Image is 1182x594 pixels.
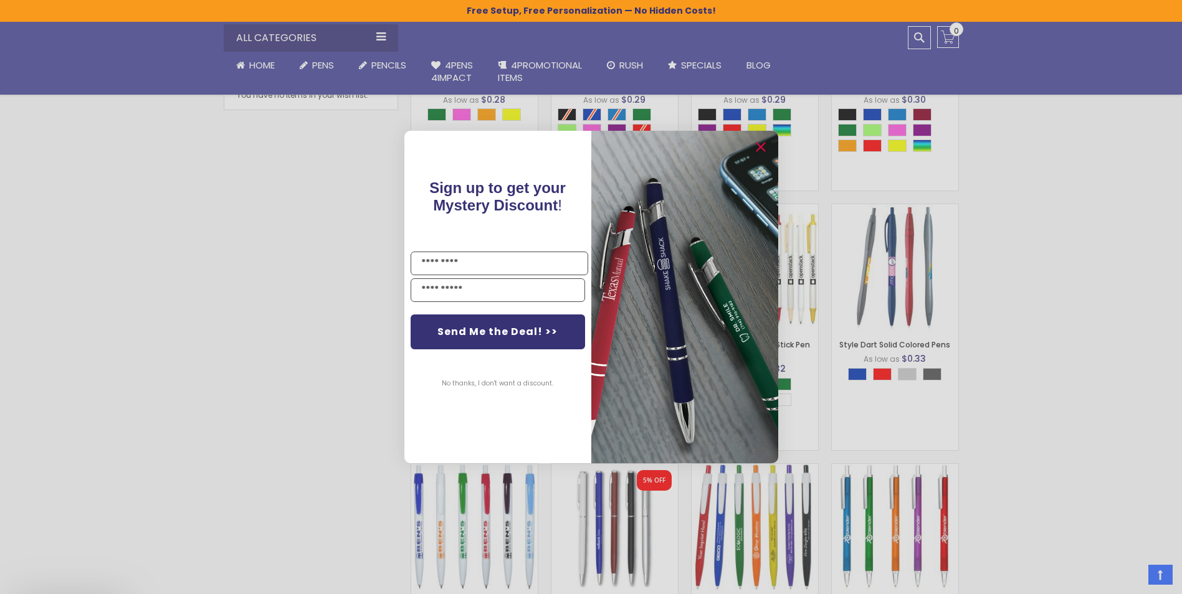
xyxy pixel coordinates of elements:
input: YOUR EMAIL [411,278,585,302]
span: Sign up to get your Mystery Discount [429,179,566,214]
span: ! [429,179,566,214]
button: Close dialog [751,137,771,157]
button: Send Me the Deal! >> [411,314,585,349]
iframe: Google Customer Reviews [1079,560,1182,594]
button: No thanks, I don't want a discount. [436,368,560,399]
img: 081b18bf-2f98-4675-a917-09431eb06994.jpeg [591,131,778,463]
